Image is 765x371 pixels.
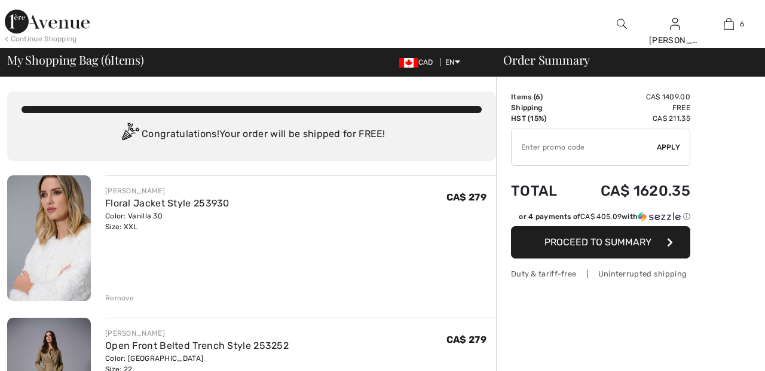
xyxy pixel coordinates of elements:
span: 6 [535,93,540,101]
td: CA$ 1620.35 [572,171,690,211]
a: Floral Jacket Style 253930 [105,197,229,209]
div: Duty & tariff-free | Uninterrupted shipping [511,268,690,279]
span: Proceed to Summary [544,236,651,248]
span: My Shopping Bag ( Items) [7,54,144,66]
div: [PERSON_NAME] [105,328,289,339]
img: My Bag [724,17,734,31]
div: or 4 payments ofCA$ 405.09withSezzle Click to learn more about Sezzle [511,211,690,226]
div: [PERSON_NAME] [105,185,229,196]
td: Items ( ) [511,92,572,102]
div: [PERSON_NAME] [649,34,702,47]
span: CA$ 279 [446,191,486,203]
img: Canadian Dollar [399,58,418,68]
td: CA$ 1409.00 [572,92,690,102]
a: 6 [702,17,755,31]
td: Free [572,102,690,113]
img: 1ère Avenue [5,10,90,34]
span: CAD [399,58,438,66]
div: Order Summary [489,54,758,66]
div: Remove [105,293,134,303]
span: CA$ 279 [446,334,486,345]
td: CA$ 211.35 [572,113,690,124]
span: 6 [105,51,111,66]
div: < Continue Shopping [5,34,77,44]
img: Sezzle [638,211,681,222]
img: search the website [617,17,627,31]
img: My Info [670,17,680,31]
td: Total [511,171,572,211]
span: Apply [657,142,681,153]
a: Sign In [670,18,680,29]
span: CA$ 405.09 [580,212,622,221]
img: Floral Jacket Style 253930 [7,175,91,301]
span: EN [445,58,460,66]
a: Open Front Belted Trench Style 253252 [105,340,289,351]
input: Promo code [512,129,657,165]
td: HST (15%) [511,113,572,124]
button: Proceed to Summary [511,226,690,259]
td: Shipping [511,102,572,113]
img: Congratulation2.svg [118,123,142,147]
div: Congratulations! Your order will be shipped for FREE! [22,123,482,147]
span: 6 [740,19,744,29]
div: or 4 payments of with [519,211,690,222]
div: Color: Vanilla 30 Size: XXL [105,211,229,232]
